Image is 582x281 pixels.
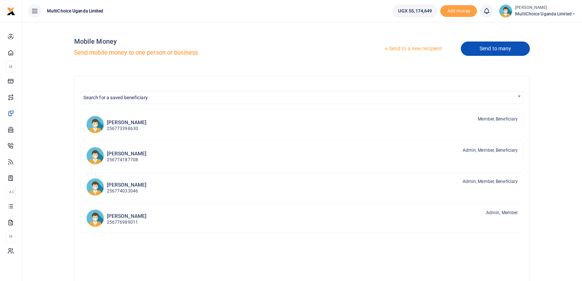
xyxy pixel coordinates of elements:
[478,116,518,122] span: Member, Beneficiary
[515,5,576,11] small: [PERSON_NAME]
[86,147,104,165] img: DA
[393,4,437,18] a: UGX 55,174,649
[499,4,576,18] a: profile-user [PERSON_NAME] MultiChoice Uganda Limited
[486,209,518,216] span: Admin, Member
[7,7,15,16] img: logo-small
[7,8,15,14] a: logo-small logo-large logo-large
[463,178,518,185] span: Admin, Member, Beneficiary
[80,91,524,104] span: Search for a saved beneficiary
[461,42,530,56] a: Send to many
[80,110,524,139] a: AM [PERSON_NAME] 256773398630 Member, Beneficiary
[107,156,147,163] p: 256774187708
[390,4,440,18] li: Wallet ballance
[80,172,524,202] a: MK [PERSON_NAME] 256774033046 Admin, Member, Beneficiary
[44,8,106,14] span: MultiChoice Uganda Limited
[515,11,576,17] span: MultiChoice Uganda Limited
[107,188,147,195] p: 256774033046
[107,125,147,132] p: 256773398630
[463,147,518,154] span: Admin, Member, Beneficiary
[440,8,477,13] a: Add money
[86,116,104,133] img: AM
[6,230,16,242] li: M
[80,141,524,170] a: DA [PERSON_NAME] 256774187708 Admin, Member, Beneficiary
[74,37,299,46] h4: Mobile Money
[6,61,16,73] li: M
[74,49,299,57] h5: Send mobile money to one person or business
[440,5,477,17] li: Toup your wallet
[86,178,104,196] img: MK
[365,42,461,55] a: Send to a new recipient
[83,95,148,100] span: Search for a saved beneficiary
[80,203,524,233] a: HS [PERSON_NAME] 256776989011 Admin, Member
[107,182,147,188] h6: [PERSON_NAME]
[86,209,104,227] img: HS
[440,5,477,17] span: Add money
[107,219,147,226] p: 256776989011
[499,4,512,18] img: profile-user
[6,186,16,198] li: Ac
[107,119,147,126] h6: [PERSON_NAME]
[80,91,523,103] span: Search for a saved beneficiary
[107,151,147,157] h6: [PERSON_NAME]
[107,213,147,219] h6: [PERSON_NAME]
[398,7,432,15] span: UGX 55,174,649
